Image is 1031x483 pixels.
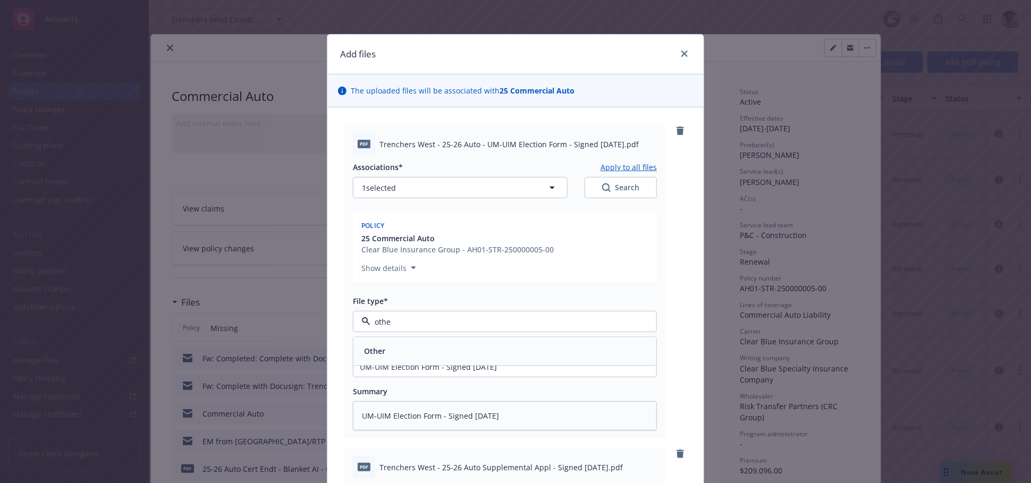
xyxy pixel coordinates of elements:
input: Add display name here... [353,357,656,377]
textarea: UM-UIM Election Form - Signed [DATE] [353,401,657,430]
span: Trenchers West - 25-26 Auto Supplemental Appl - Signed [DATE].pdf [379,462,623,473]
span: Summary [353,386,387,396]
span: pdf [358,463,370,471]
button: Other [364,346,385,357]
input: Filter by keyword [370,316,635,327]
a: remove [674,447,687,460]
